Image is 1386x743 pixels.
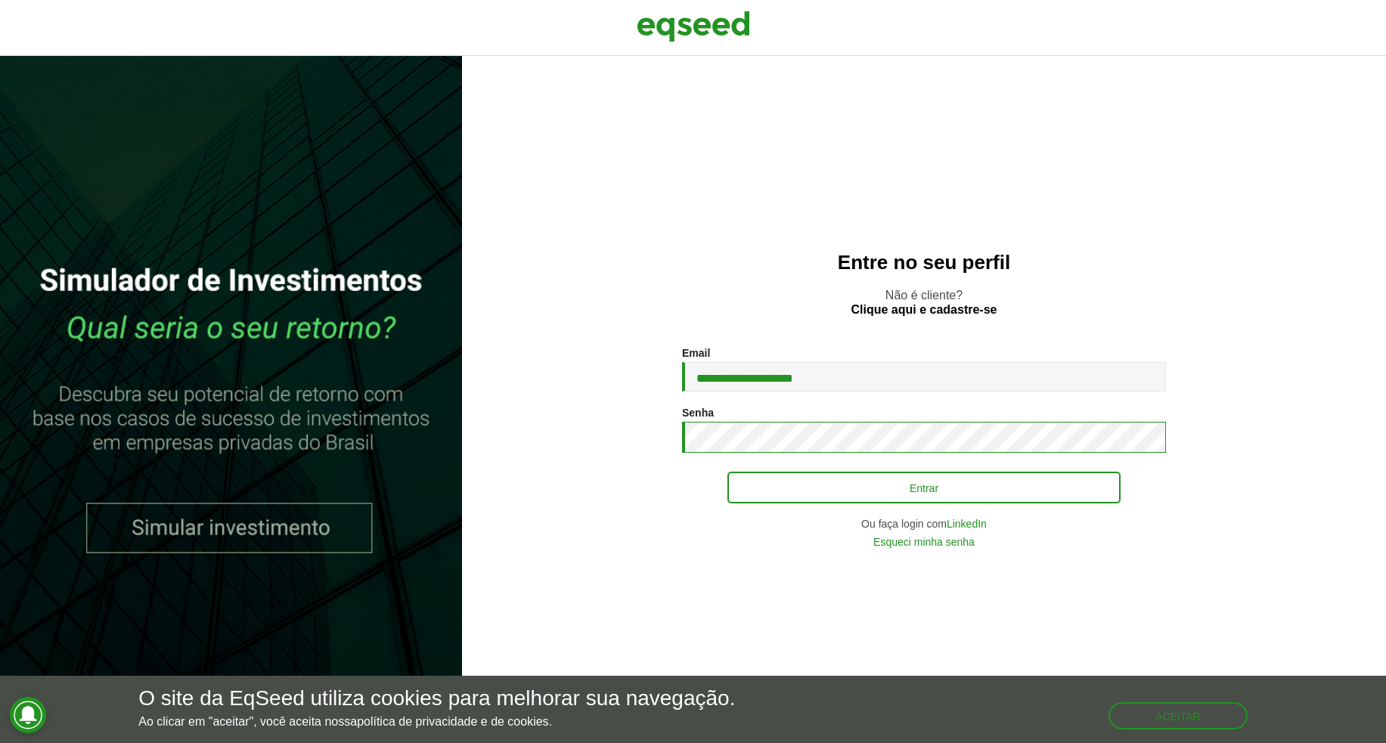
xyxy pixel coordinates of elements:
p: Ao clicar em "aceitar", você aceita nossa . [138,714,735,729]
img: EqSeed Logo [637,8,750,45]
label: Email [682,348,710,358]
h2: Entre no seu perfil [492,252,1356,274]
a: Esqueci minha senha [873,537,975,547]
h5: O site da EqSeed utiliza cookies para melhorar sua navegação. [138,687,735,710]
a: política de privacidade e de cookies [357,716,549,728]
div: Ou faça login com [682,519,1166,529]
button: Entrar [727,472,1121,503]
label: Senha [682,407,714,418]
button: Aceitar [1108,702,1248,729]
p: Não é cliente? [492,288,1356,317]
a: LinkedIn [947,519,987,529]
a: Clique aqui e cadastre-se [851,304,997,316]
